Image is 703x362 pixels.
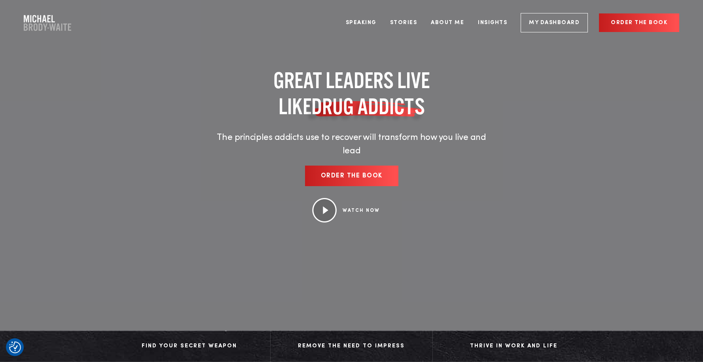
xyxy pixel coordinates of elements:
[116,340,262,352] div: Find Your Secret Weapon
[24,15,71,31] a: Company Logo Company Logo
[321,173,383,179] span: Order the book
[384,8,423,38] a: Stories
[340,8,382,38] a: Speaking
[279,340,424,352] div: Remove The Need to Impress
[472,8,513,38] a: Insights
[9,341,21,353] img: Revisit consent button
[217,133,486,155] span: The principles addicts use to recover will transform how you live and lead
[311,93,425,119] span: DRUG ADDICTS
[441,340,587,352] div: Thrive in Work and Life
[9,341,21,353] button: Consent Preferences
[425,8,470,38] a: About Me
[211,67,492,119] h1: GREAT LEADERS LIVE LIKE
[305,166,398,186] a: Order the book
[343,208,380,213] a: WATCH NOW
[521,13,588,32] a: My Dashboard
[599,13,679,32] a: Order the book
